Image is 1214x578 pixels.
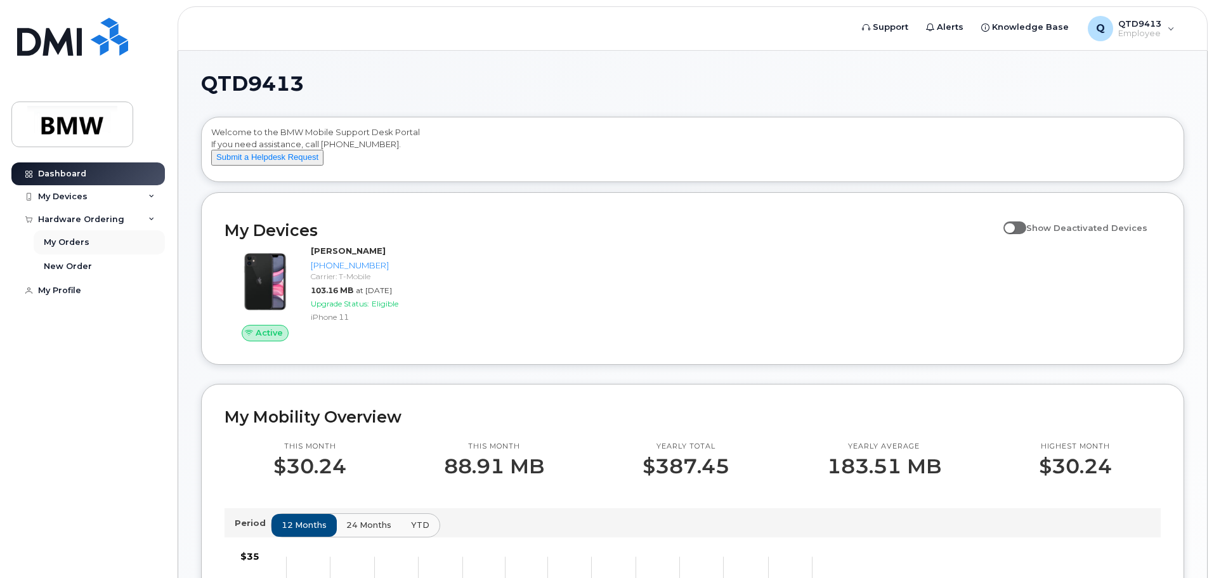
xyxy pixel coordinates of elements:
p: $387.45 [643,455,729,478]
strong: [PERSON_NAME] [311,246,386,256]
tspan: $35 [240,551,259,562]
p: Highest month [1039,442,1112,452]
input: Show Deactivated Devices [1003,216,1014,226]
span: QTD9413 [201,74,304,93]
p: 183.51 MB [827,455,941,478]
p: This month [444,442,544,452]
span: 103.16 MB [311,286,353,295]
button: Submit a Helpdesk Request [211,150,323,166]
div: Carrier: T-Mobile [311,271,442,282]
span: YTD [411,519,429,531]
p: Period [235,517,271,529]
span: at [DATE] [356,286,392,295]
a: Submit a Helpdesk Request [211,152,323,162]
p: $30.24 [273,455,346,478]
p: Yearly average [827,442,941,452]
span: Show Deactivated Devices [1026,223,1147,233]
h2: My Devices [225,221,997,240]
iframe: Messenger Launcher [1159,523,1204,568]
p: 88.91 MB [444,455,544,478]
span: 24 months [346,519,391,531]
p: $30.24 [1039,455,1112,478]
p: Yearly total [643,442,729,452]
a: Active[PERSON_NAME][PHONE_NUMBER]Carrier: T-Mobile103.16 MBat [DATE]Upgrade Status:EligibleiPhone 11 [225,245,447,341]
img: iPhone_11.jpg [235,251,296,312]
h2: My Mobility Overview [225,407,1161,426]
span: Eligible [372,299,398,308]
span: Active [256,327,283,339]
div: Welcome to the BMW Mobile Support Desk Portal If you need assistance, call [PHONE_NUMBER]. [211,126,1174,177]
div: iPhone 11 [311,312,442,322]
span: Upgrade Status: [311,299,369,308]
div: [PHONE_NUMBER] [311,259,442,272]
p: This month [273,442,346,452]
